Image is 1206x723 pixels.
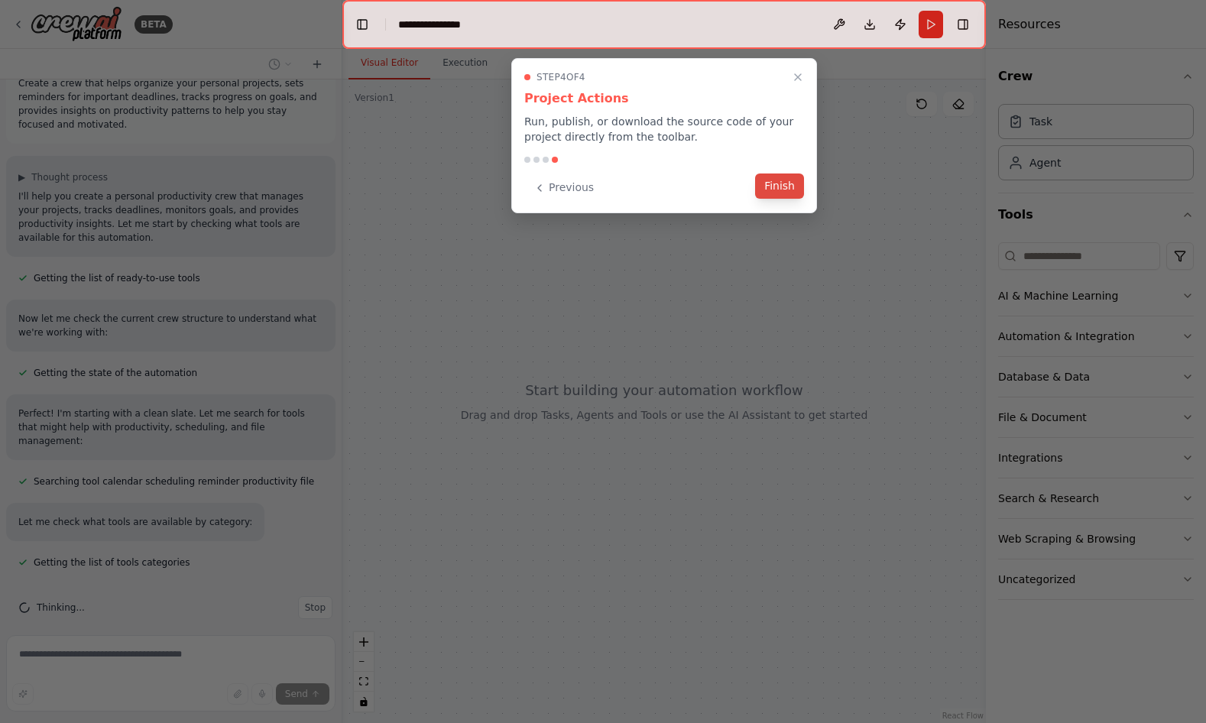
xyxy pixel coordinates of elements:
[524,89,804,108] h3: Project Actions
[524,175,603,200] button: Previous
[352,14,373,35] button: Hide left sidebar
[524,114,804,144] p: Run, publish, or download the source code of your project directly from the toolbar.
[755,173,804,199] button: Finish
[789,68,807,86] button: Close walkthrough
[537,71,585,83] span: Step 4 of 4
